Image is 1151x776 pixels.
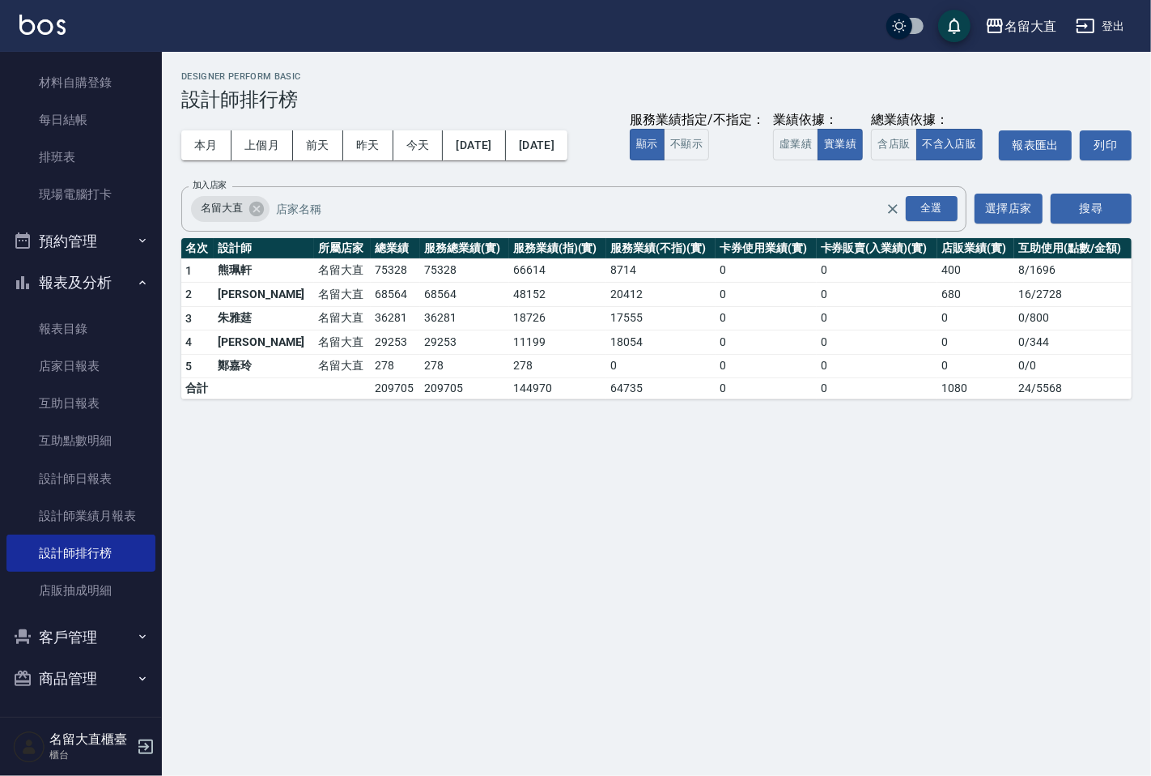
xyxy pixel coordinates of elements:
[293,130,343,160] button: 前天
[871,129,916,160] button: 含店販
[871,112,991,129] div: 總業績依據：
[938,10,970,42] button: save
[185,335,192,348] span: 4
[6,497,155,535] a: 設計師業績月報表
[817,354,938,378] td: 0
[630,112,765,129] div: 服務業績指定/不指定：
[818,129,863,160] button: 實業績
[999,130,1072,160] button: 報表匯出
[979,10,1063,43] button: 名留大直
[817,283,938,307] td: 0
[6,310,155,347] a: 報表目錄
[817,330,938,355] td: 0
[1014,283,1132,307] td: 16 / 2728
[181,238,214,259] th: 名次
[6,220,155,262] button: 預約管理
[1004,16,1056,36] div: 名留大直
[903,193,961,224] button: Open
[773,112,863,129] div: 業績依據：
[214,354,314,378] td: 鄭嘉玲
[937,238,1014,259] th: 店販業績(實)
[6,385,155,422] a: 互助日報表
[606,354,716,378] td: 0
[371,283,420,307] td: 68564
[185,312,192,325] span: 3
[6,535,155,572] a: 設計師排行榜
[1080,130,1132,160] button: 列印
[314,306,371,330] td: 名留大直
[6,460,155,497] a: 設計師日報表
[231,130,293,160] button: 上個月
[420,378,509,399] td: 209705
[191,196,270,222] div: 名留大直
[6,572,155,609] a: 店販抽成明細
[606,258,716,283] td: 8714
[509,378,606,399] td: 144970
[181,238,1132,400] table: a dense table
[509,238,606,259] th: 服務業績(指)(實)
[420,238,509,259] th: 服務總業績(實)
[193,179,227,191] label: 加入店家
[19,15,66,35] img: Logo
[314,238,371,259] th: 所屬店家
[1014,306,1132,330] td: 0 / 800
[420,330,509,355] td: 29253
[185,264,192,277] span: 1
[6,139,155,176] a: 排班表
[371,378,420,399] td: 209705
[371,306,420,330] td: 36281
[181,71,1132,82] h2: Designer Perform Basic
[716,283,817,307] td: 0
[6,176,155,213] a: 現場電腦打卡
[773,129,818,160] button: 虛業績
[916,129,983,160] button: 不含入店販
[1069,11,1132,41] button: 登出
[906,196,958,221] div: 全選
[420,306,509,330] td: 36281
[6,64,155,101] a: 材料自購登錄
[1014,378,1132,399] td: 24 / 5568
[371,238,420,259] th: 總業績
[314,354,371,378] td: 名留大直
[6,347,155,385] a: 店家日報表
[13,731,45,763] img: Person
[49,731,132,748] h5: 名留大直櫃臺
[716,378,817,399] td: 0
[314,258,371,283] td: 名留大直
[420,258,509,283] td: 75328
[937,354,1014,378] td: 0
[716,258,817,283] td: 0
[191,200,253,216] span: 名留大直
[509,258,606,283] td: 66614
[1051,194,1132,224] button: 搜尋
[606,378,716,399] td: 64735
[716,238,817,259] th: 卡券使用業績(實)
[185,288,192,301] span: 2
[314,330,371,355] td: 名留大直
[420,283,509,307] td: 68564
[6,616,155,659] button: 客戶管理
[6,262,155,304] button: 報表及分析
[6,658,155,700] button: 商品管理
[664,129,709,160] button: 不顯示
[937,330,1014,355] td: 0
[817,238,938,259] th: 卡券販賣(入業績)(實)
[214,283,314,307] td: [PERSON_NAME]
[343,130,393,160] button: 昨天
[314,283,371,307] td: 名留大直
[214,238,314,259] th: 設計師
[214,258,314,283] td: 熊珮軒
[606,238,716,259] th: 服務業績(不指)(實)
[817,378,938,399] td: 0
[181,88,1132,111] h3: 設計師排行榜
[49,748,132,762] p: 櫃台
[716,354,817,378] td: 0
[214,330,314,355] td: [PERSON_NAME]
[214,306,314,330] td: 朱雅莛
[937,306,1014,330] td: 0
[817,258,938,283] td: 0
[937,258,1014,283] td: 400
[606,306,716,330] td: 17555
[6,422,155,459] a: 互助點數明細
[509,283,606,307] td: 48152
